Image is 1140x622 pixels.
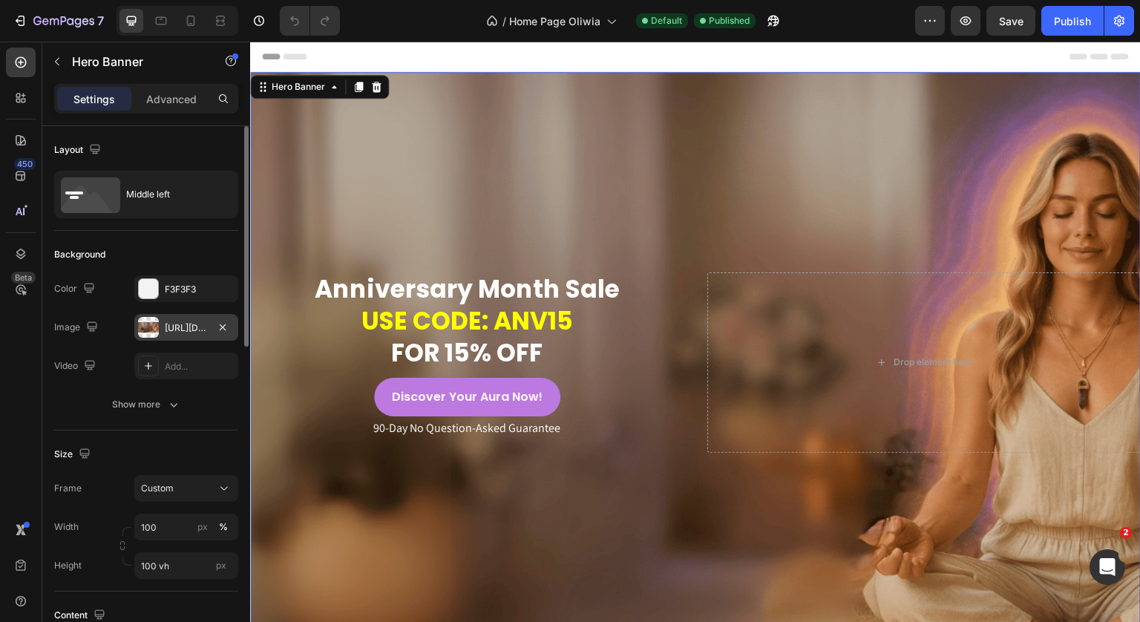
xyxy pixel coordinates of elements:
p: Hero Banner [72,53,198,71]
span: px [216,560,226,571]
div: [URL][DOMAIN_NAME] [165,321,208,335]
iframe: Intercom live chat [1090,549,1125,585]
div: % [219,520,228,534]
div: F3F3F3 [165,283,235,296]
label: Height [54,559,82,572]
span: 2 [1120,527,1132,539]
button: Custom [134,475,238,502]
div: Hero Banner [19,39,78,52]
span: Save [999,15,1023,27]
div: Publish [1054,13,1091,29]
div: Drop element here [643,315,722,327]
button: Save [986,6,1035,36]
div: Undo/Redo [280,6,340,36]
div: Background [54,248,105,261]
label: Frame [54,482,82,495]
span: Published [709,14,750,27]
div: Beta [11,272,36,284]
button: % [194,518,212,536]
div: Image [54,318,101,338]
div: px [197,520,208,534]
div: Layout [54,140,104,160]
div: Middle left [126,177,217,212]
div: Add... [165,360,235,373]
button: Publish [1041,6,1104,36]
input: px [134,552,238,579]
span: / [502,13,506,29]
p: 7 [97,12,104,30]
p: Advanced [146,91,197,107]
span: Home Page Oliwia [509,13,600,29]
div: 450 [14,158,36,170]
iframe: Design area [250,42,1140,622]
div: Size [54,445,94,465]
button: Show more [54,391,238,418]
span: Default [651,14,682,27]
p: Settings [73,91,115,107]
label: Width [54,520,79,534]
input: px% [134,514,238,540]
button: px [214,518,232,536]
div: Show more [112,397,181,412]
div: Color [54,279,98,299]
span: Custom [141,482,174,495]
button: 7 [6,6,111,36]
div: Video [54,356,99,376]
